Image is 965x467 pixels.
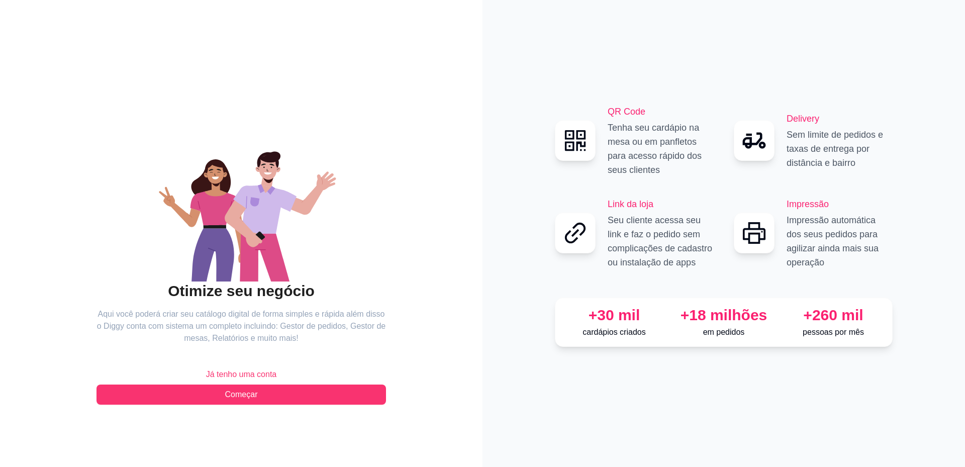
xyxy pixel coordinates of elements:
p: Impressão automática dos seus pedidos para agilizar ainda mais sua operação [787,213,893,269]
h2: Delivery [787,112,893,126]
span: Começar [225,389,258,401]
p: pessoas por mês [783,326,884,338]
h2: Impressão [787,197,893,211]
button: Começar [96,385,386,405]
h2: QR Code [608,105,714,119]
div: +30 mil [563,306,665,324]
p: Sem limite de pedidos e taxas de entrega por distância e bairro [787,128,893,170]
p: Seu cliente acessa seu link e faz o pedido sem complicações de cadastro ou instalação de apps [608,213,714,269]
div: +18 milhões [673,306,775,324]
div: animation [96,131,386,282]
h2: Otimize seu negócio [96,282,386,301]
p: cardápios criados [563,326,665,338]
span: Já tenho uma conta [206,368,277,381]
img: logo [20,20,60,60]
h2: Link da loja [608,197,714,211]
p: Tenha seu cardápio na mesa ou em panfletos para acesso rápido dos seus clientes [608,121,714,177]
p: em pedidos [673,326,775,338]
article: Aqui você poderá criar seu catálogo digital de forma simples e rápida além disso o Diggy conta co... [96,308,386,344]
div: +260 mil [783,306,884,324]
button: Já tenho uma conta [96,364,386,385]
